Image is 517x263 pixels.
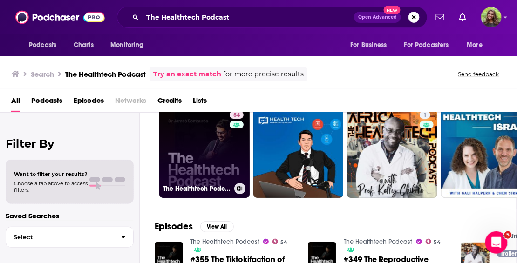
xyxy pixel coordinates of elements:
[344,36,399,54] button: open menu
[153,69,221,80] a: Try an exact match
[344,238,413,246] a: The Healthtech Podcast
[14,180,88,193] span: Choose a tab above to access filters.
[6,211,134,220] p: Saved Searches
[350,39,387,52] span: For Business
[230,111,244,119] a: 54
[65,70,146,79] h3: The Healthtech Podcast
[456,9,470,25] a: Show notifications dropdown
[354,12,401,23] button: Open AdvancedNew
[280,240,287,244] span: 54
[398,36,463,54] button: open menu
[104,36,156,54] button: open menu
[117,7,428,28] div: Search podcasts, credits, & more...
[404,39,449,52] span: For Podcasters
[31,93,62,112] a: Podcasts
[223,69,304,80] span: for more precise results
[485,231,508,254] iframe: Intercom live chat
[272,239,288,244] a: 54
[31,70,54,79] h3: Search
[29,39,56,52] span: Podcasts
[358,15,397,20] span: Open Advanced
[14,171,88,177] span: Want to filter your results?
[157,93,182,112] a: Credits
[143,10,354,25] input: Search podcasts, credits, & more...
[6,234,114,240] span: Select
[190,238,259,246] a: The Healthtech Podcast
[15,8,105,26] img: Podchaser - Follow, Share and Rate Podcasts
[347,108,437,198] a: 1
[426,239,441,244] a: 54
[115,93,146,112] span: Networks
[481,7,502,27] span: Logged in as reagan34226
[461,36,495,54] button: open menu
[6,137,134,150] h2: Filter By
[423,111,427,120] span: 1
[74,93,104,112] a: Episodes
[467,39,483,52] span: More
[434,240,441,244] span: 54
[22,36,68,54] button: open menu
[163,185,231,193] h3: The Healthtech Podcast
[420,111,430,119] a: 1
[504,231,512,239] span: 5
[233,111,240,120] span: 54
[74,39,94,52] span: Charts
[481,7,502,27] img: User Profile
[193,93,207,112] a: Lists
[384,6,401,14] span: New
[501,251,517,256] span: Trailer
[456,70,502,78] button: Send feedback
[200,221,234,232] button: View All
[155,221,193,232] h2: Episodes
[155,221,234,232] a: EpisodesView All
[159,108,250,198] a: 54The Healthtech Podcast
[6,227,134,248] button: Select
[432,9,448,25] a: Show notifications dropdown
[68,36,99,54] a: Charts
[11,93,20,112] a: All
[110,39,143,52] span: Monitoring
[481,7,502,27] button: Show profile menu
